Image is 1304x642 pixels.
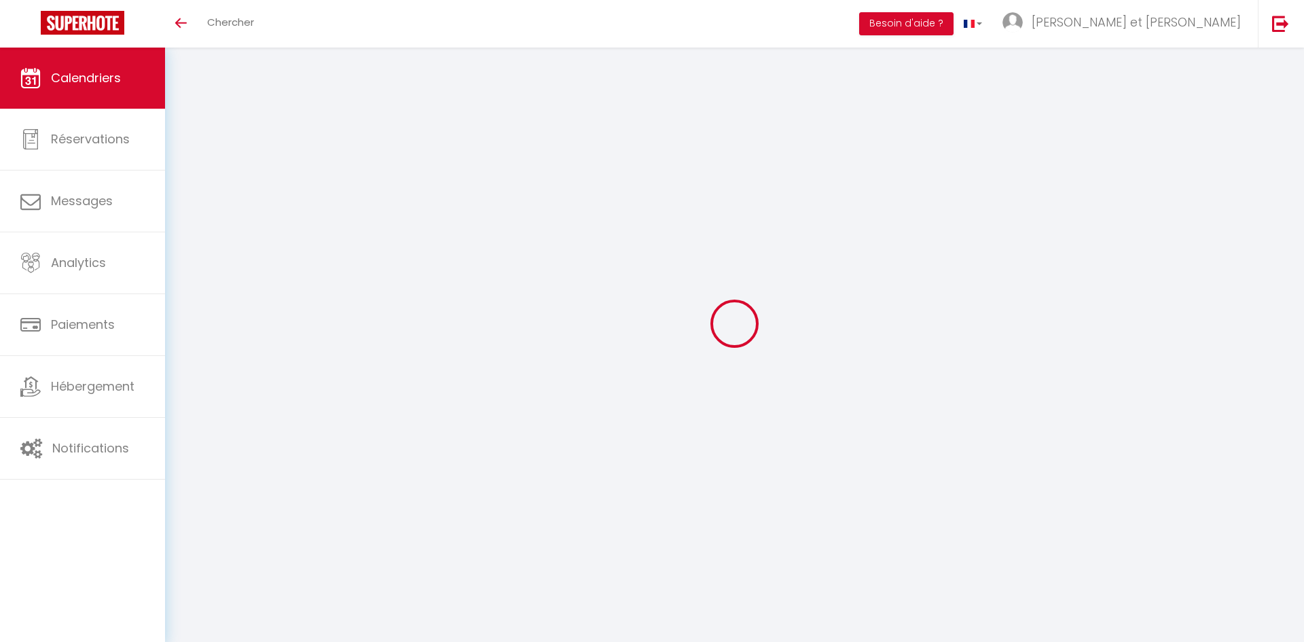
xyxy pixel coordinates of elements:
[52,440,129,457] span: Notifications
[207,15,254,29] span: Chercher
[41,11,124,35] img: Super Booking
[51,69,121,86] span: Calendriers
[1272,15,1289,32] img: logout
[51,254,106,271] span: Analytics
[1002,12,1023,33] img: ...
[51,130,130,147] span: Réservations
[51,192,113,209] span: Messages
[51,378,134,395] span: Hébergement
[1032,14,1241,31] span: [PERSON_NAME] et [PERSON_NAME]
[51,316,115,333] span: Paiements
[859,12,954,35] button: Besoin d'aide ?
